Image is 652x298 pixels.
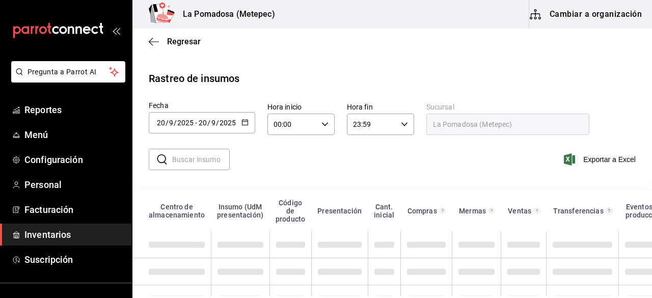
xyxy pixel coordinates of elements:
[7,74,125,85] a: Pregunta a Parrot AI
[276,199,305,223] div: Código de producto
[149,37,201,46] button: Regresar
[406,207,438,215] div: Compras
[166,119,169,127] span: /
[177,119,194,127] input: Year
[267,103,335,111] label: Hora inicio
[175,8,275,20] h3: La Pomadosa (Metepec)
[149,101,169,110] span: Fecha
[156,119,166,127] input: Day
[167,37,201,46] span: Regresar
[24,178,124,192] span: Personal
[566,153,636,166] button: Exportar a Excel
[374,203,394,219] div: Cant. inicial
[24,203,124,216] span: Facturación
[507,207,532,215] div: Ventas
[24,228,124,241] span: Inventarios
[198,119,207,127] input: Day
[553,207,604,215] div: Transferencias
[172,149,230,170] input: Buscar insumo
[458,207,486,215] div: Mermas
[24,253,124,266] span: Suscripción
[112,26,120,35] button: open_drawer_menu
[28,67,110,77] span: Pregunta a Parrot AI
[347,103,414,111] label: Hora fin
[149,71,239,86] div: Rastreo de insumos
[534,207,540,215] svg: Total de presentación del insumo vendido en el rango de fechas seleccionado.
[24,103,124,117] span: Reportes
[24,128,124,142] span: Menú
[169,119,174,127] input: Month
[606,207,613,215] svg: Total de presentación del insumo transferido ya sea fuera o dentro de la sucursal en el rango de ...
[217,203,263,219] div: Insumo (UdM presentación)
[216,119,219,127] span: /
[440,207,446,215] svg: Total de presentación del insumo comprado en el rango de fechas seleccionado.
[426,103,589,111] label: Sucursal
[488,207,495,215] svg: Total de presentación del insumo mermado en el rango de fechas seleccionado.
[174,119,177,127] span: /
[11,61,125,83] button: Pregunta a Parrot AI
[211,119,216,127] input: Month
[149,203,205,219] div: Centro de almacenamiento
[317,207,362,215] div: Presentación
[24,153,124,167] span: Configuración
[195,119,197,127] span: -
[219,119,236,127] input: Year
[207,119,210,127] span: /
